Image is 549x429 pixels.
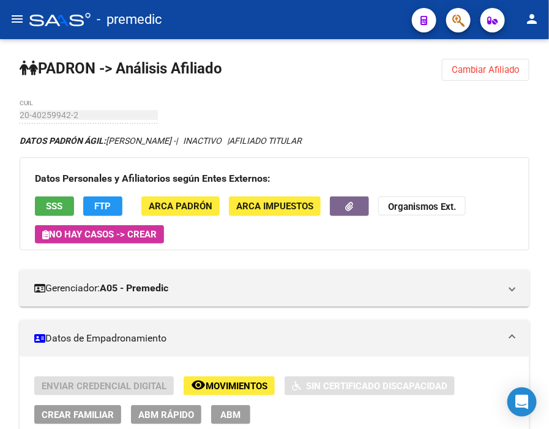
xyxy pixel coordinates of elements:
[35,225,164,244] button: No hay casos -> Crear
[229,136,302,146] span: AFILIADO TITULAR
[138,409,194,420] span: ABM Rápido
[20,320,529,357] mat-expansion-panel-header: Datos de Empadronamiento
[191,378,206,392] mat-icon: remove_red_eye
[229,196,321,215] button: ARCA Impuestos
[100,282,168,295] strong: A05 - Premedic
[236,201,313,212] span: ARCA Impuestos
[35,196,74,215] button: SSS
[221,409,241,420] span: ABM
[95,201,111,212] span: FTP
[149,201,212,212] span: ARCA Padrón
[42,409,114,420] span: Crear Familiar
[388,202,456,213] strong: Organismos Ext.
[10,12,24,26] mat-icon: menu
[442,59,529,81] button: Cambiar Afiliado
[184,376,275,395] button: Movimientos
[525,12,539,26] mat-icon: person
[34,332,500,345] mat-panel-title: Datos de Empadronamiento
[34,282,500,295] mat-panel-title: Gerenciador:
[97,6,162,33] span: - premedic
[34,405,121,424] button: Crear Familiar
[34,376,174,395] button: Enviar Credencial Digital
[306,381,447,392] span: Sin Certificado Discapacidad
[141,196,220,215] button: ARCA Padrón
[42,229,157,240] span: No hay casos -> Crear
[20,136,106,146] strong: DATOS PADRÓN ÁGIL:
[20,136,176,146] span: [PERSON_NAME] -
[452,64,520,75] span: Cambiar Afiliado
[285,376,455,395] button: Sin Certificado Discapacidad
[83,196,122,215] button: FTP
[20,270,529,307] mat-expansion-panel-header: Gerenciador:A05 - Premedic
[42,381,166,392] span: Enviar Credencial Digital
[20,136,302,146] i: | INACTIVO |
[35,170,514,187] h3: Datos Personales y Afiliatorios según Entes Externos:
[378,196,466,215] button: Organismos Ext.
[507,387,537,417] div: Open Intercom Messenger
[211,405,250,424] button: ABM
[131,405,201,424] button: ABM Rápido
[47,201,63,212] span: SSS
[206,381,267,392] span: Movimientos
[20,60,222,77] strong: PADRON -> Análisis Afiliado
